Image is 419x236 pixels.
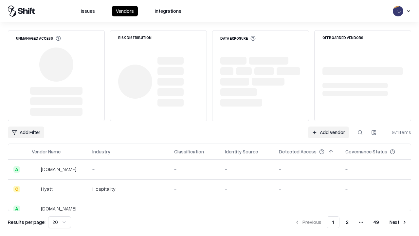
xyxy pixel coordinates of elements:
div: A [13,166,20,173]
div: Vendor Name [32,148,61,155]
div: - [279,166,335,173]
div: - [225,186,268,192]
div: [DOMAIN_NAME] [41,205,76,212]
p: Results per page: [8,219,46,226]
img: Hyatt [32,186,38,192]
div: - [225,205,268,212]
div: Hyatt [41,186,53,192]
div: Risk Distribution [118,36,152,39]
button: 2 [341,216,354,228]
div: Classification [174,148,204,155]
div: Unmanaged Access [16,36,61,41]
div: [DOMAIN_NAME] [41,166,76,173]
div: Detected Access [279,148,317,155]
a: Add Vendor [308,127,349,138]
div: - [225,166,268,173]
nav: pagination [291,216,411,228]
div: Identity Source [225,148,258,155]
div: - [174,186,214,192]
img: intrado.com [32,166,38,173]
div: Industry [92,148,110,155]
div: - [174,205,214,212]
div: - [279,205,335,212]
div: - [92,205,164,212]
button: Next [386,216,411,228]
img: primesec.co.il [32,206,38,212]
button: Integrations [151,6,185,16]
div: Governance Status [345,148,387,155]
button: Issues [77,6,99,16]
button: Vendors [112,6,138,16]
div: - [174,166,214,173]
div: C [13,186,20,192]
div: 971 items [385,129,411,136]
div: Offboarded Vendors [322,36,363,39]
div: - [345,166,406,173]
button: 1 [327,216,339,228]
div: - [279,186,335,192]
div: - [92,166,164,173]
div: - [345,205,406,212]
button: Add Filter [8,127,44,138]
button: 49 [368,216,384,228]
div: A [13,206,20,212]
div: Data Exposure [220,36,256,41]
div: Hospitality [92,186,164,192]
div: - [345,186,406,192]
